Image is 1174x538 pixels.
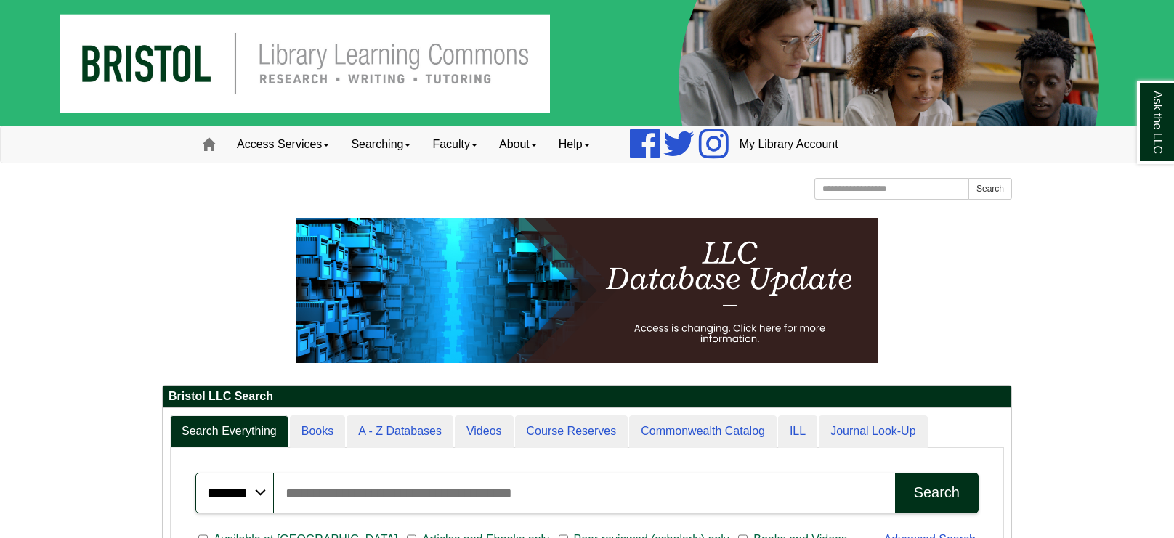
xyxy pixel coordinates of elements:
a: Searching [340,126,421,163]
a: A - Z Databases [347,415,453,448]
a: Books [290,415,345,448]
button: Search [895,473,979,513]
a: Access Services [226,126,340,163]
a: Search Everything [170,415,288,448]
a: Faculty [421,126,488,163]
a: About [488,126,548,163]
a: ILL [778,415,817,448]
a: Commonwealth Catalog [629,415,777,448]
a: Course Reserves [515,415,628,448]
button: Search [968,178,1012,200]
div: Search [914,484,960,501]
img: HTML tutorial [296,218,878,363]
a: Videos [455,415,514,448]
a: Journal Look-Up [819,415,927,448]
h2: Bristol LLC Search [163,386,1011,408]
a: Help [548,126,601,163]
a: My Library Account [729,126,849,163]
